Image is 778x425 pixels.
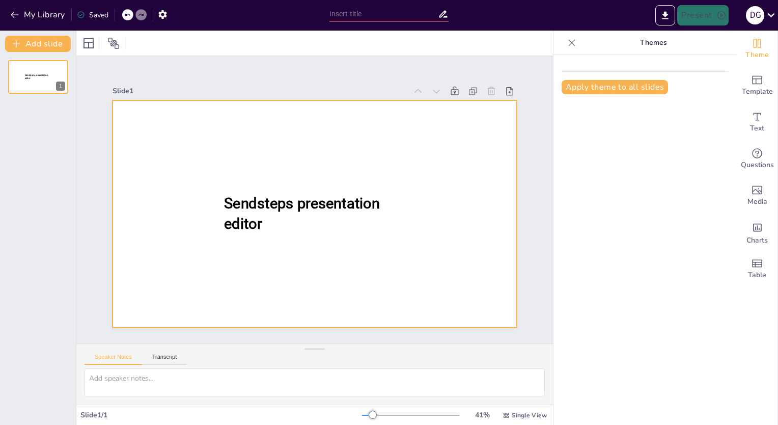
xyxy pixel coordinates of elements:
button: Export to PowerPoint [655,5,675,25]
div: Add ready made slides [737,67,777,104]
div: Layout [80,35,97,51]
span: Theme [745,49,769,61]
span: Sendsteps presentation editor [25,74,48,79]
div: 1 [8,60,68,94]
div: Add text boxes [737,104,777,141]
div: Saved [77,10,108,20]
div: Add images, graphics, shapes or video [737,177,777,214]
button: D G [746,5,764,25]
div: Get real-time input from your audience [737,141,777,177]
span: Charts [746,235,768,246]
span: Table [748,270,766,281]
span: Position [107,37,120,49]
div: Change the overall theme [737,31,777,67]
div: Slide 1 [113,86,407,96]
span: Text [750,123,764,134]
button: Transcript [142,354,187,365]
div: Slide 1 / 1 [80,410,362,420]
button: Speaker Notes [85,354,142,365]
div: 41 % [470,410,494,420]
button: Add slide [5,36,71,52]
span: Sendsteps presentation editor [224,194,379,232]
div: 1 [56,82,65,91]
button: Apply theme to all slides [562,80,668,94]
span: Single View [512,411,547,419]
span: Questions [741,160,774,171]
span: Media [747,196,767,207]
div: D G [746,6,764,24]
button: My Library [8,7,69,23]
span: Template [742,86,773,97]
div: Add charts and graphs [737,214,777,251]
button: Present [677,5,728,25]
input: Insert title [329,7,438,21]
p: Themes [580,31,727,55]
div: Add a table [737,251,777,287]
